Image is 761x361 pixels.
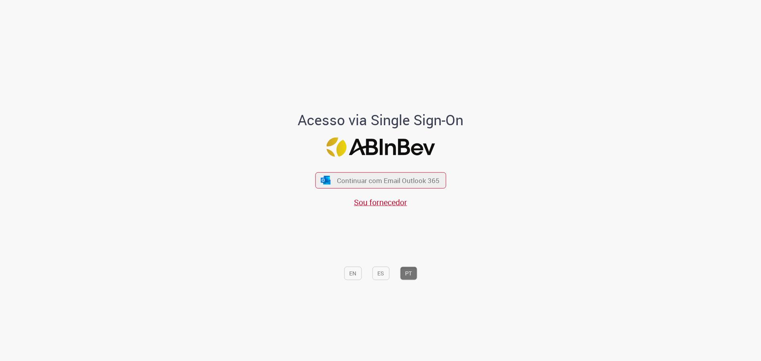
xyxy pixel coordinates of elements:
button: PT [400,266,417,280]
button: EN [344,266,361,280]
h1: Acesso via Single Sign-On [271,112,491,128]
img: Logo ABInBev [326,137,435,157]
img: ícone Azure/Microsoft 360 [320,176,331,184]
span: Continuar com Email Outlook 365 [337,176,440,185]
button: ícone Azure/Microsoft 360 Continuar com Email Outlook 365 [315,172,446,188]
button: ES [372,266,389,280]
a: Sou fornecedor [354,197,407,208]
